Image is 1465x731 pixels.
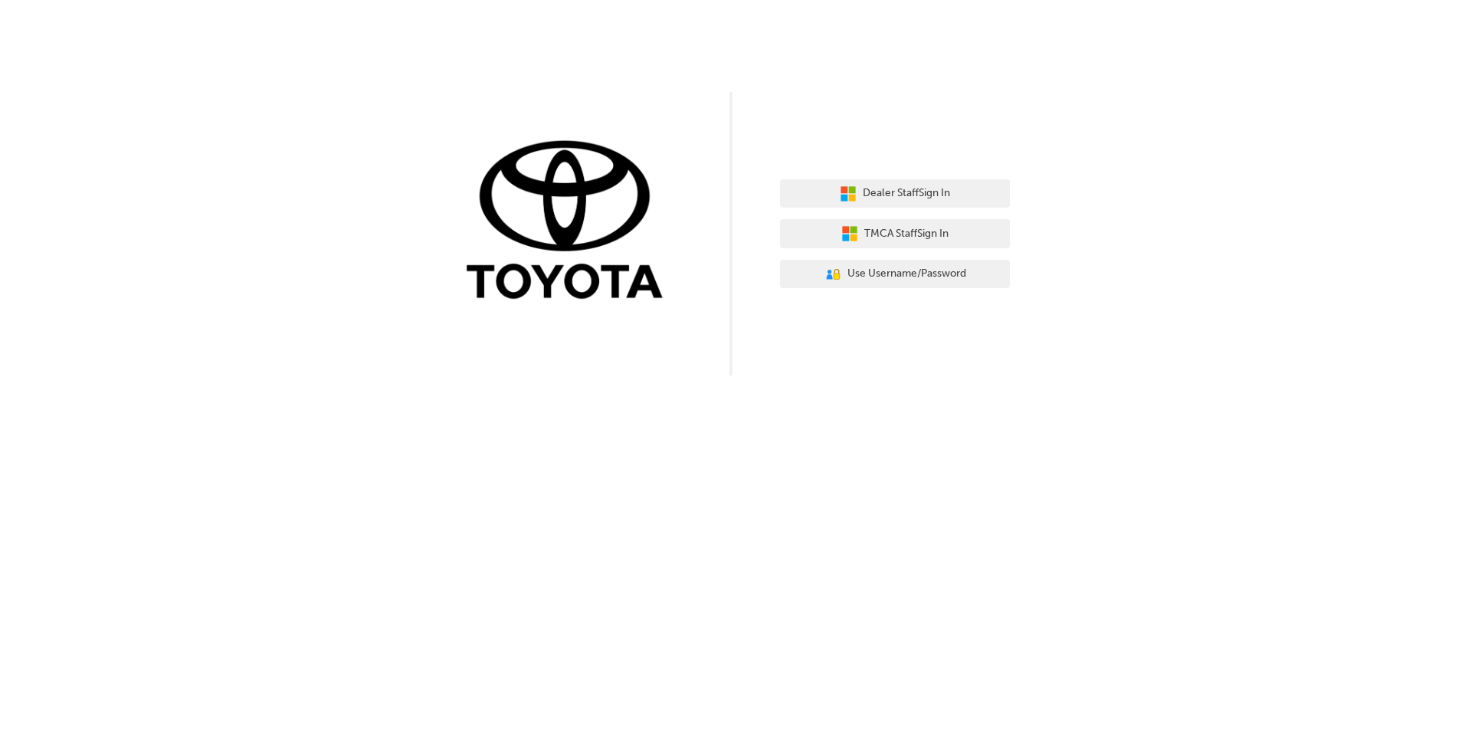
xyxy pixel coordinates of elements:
[780,219,1010,248] button: TMCA StaffSign In
[863,185,950,202] span: Dealer Staff Sign In
[780,179,1010,208] button: Dealer StaffSign In
[780,260,1010,289] button: Use Username/Password
[847,265,966,283] span: Use Username/Password
[864,225,949,243] span: TMCA Staff Sign In
[455,137,685,306] img: Trak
